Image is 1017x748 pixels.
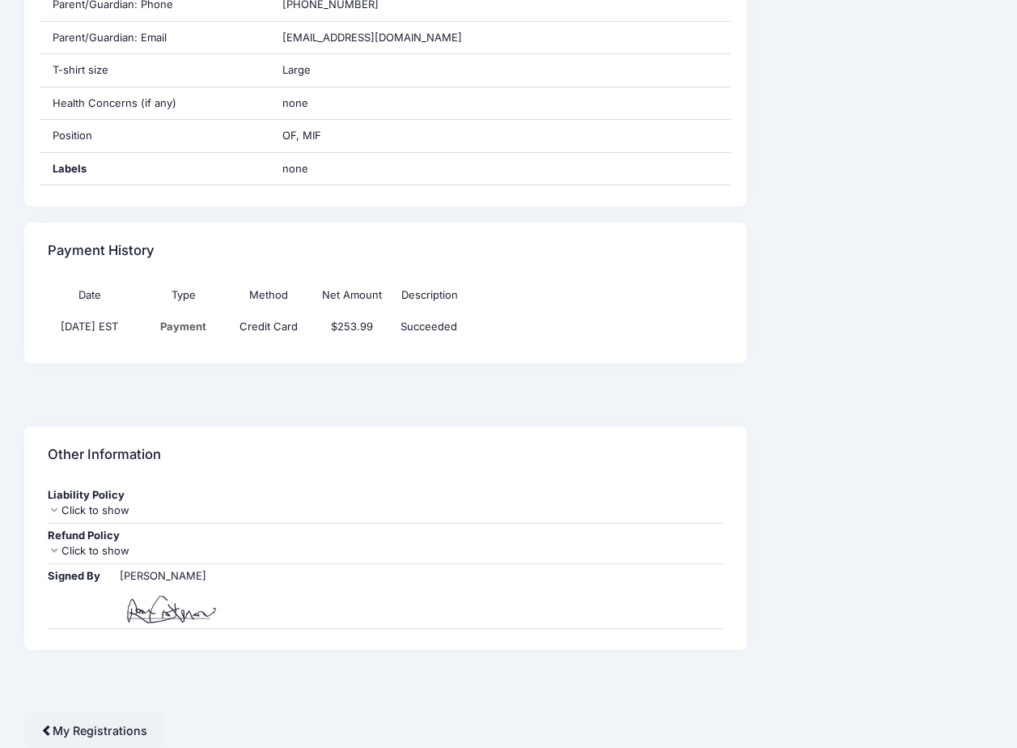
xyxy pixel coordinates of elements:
[227,279,310,311] th: Method
[282,161,485,177] span: none
[48,431,161,478] h4: Other Information
[48,279,139,311] th: Date
[48,487,722,504] div: Liability Policy
[139,311,227,342] td: Payment
[48,311,139,342] td: [DATE] EST
[40,120,271,152] div: Position
[310,279,394,311] th: Net Amount
[24,713,163,748] a: My Registrations
[120,584,218,624] img: mT9AAAAAElFTkSuQmCC
[394,279,641,311] th: Description
[48,568,117,584] div: Signed By
[48,528,722,544] div: Refund Policy
[40,153,271,185] div: Labels
[282,31,462,44] span: [EMAIL_ADDRESS][DOMAIN_NAME]
[139,279,227,311] th: Type
[310,311,394,342] td: $253.99
[40,87,271,120] div: Health Concerns (if any)
[40,22,271,54] div: Parent/Guardian: Email
[282,129,321,142] span: OF, MIF
[48,503,722,519] div: Click to show
[282,63,311,76] span: Large
[120,568,218,584] div: [PERSON_NAME]
[40,54,271,87] div: T-shirt size
[394,311,641,342] td: Succeeded
[48,227,155,274] h4: Payment History
[282,96,308,109] span: none
[48,543,722,559] div: Click to show
[227,311,310,342] td: Credit Card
